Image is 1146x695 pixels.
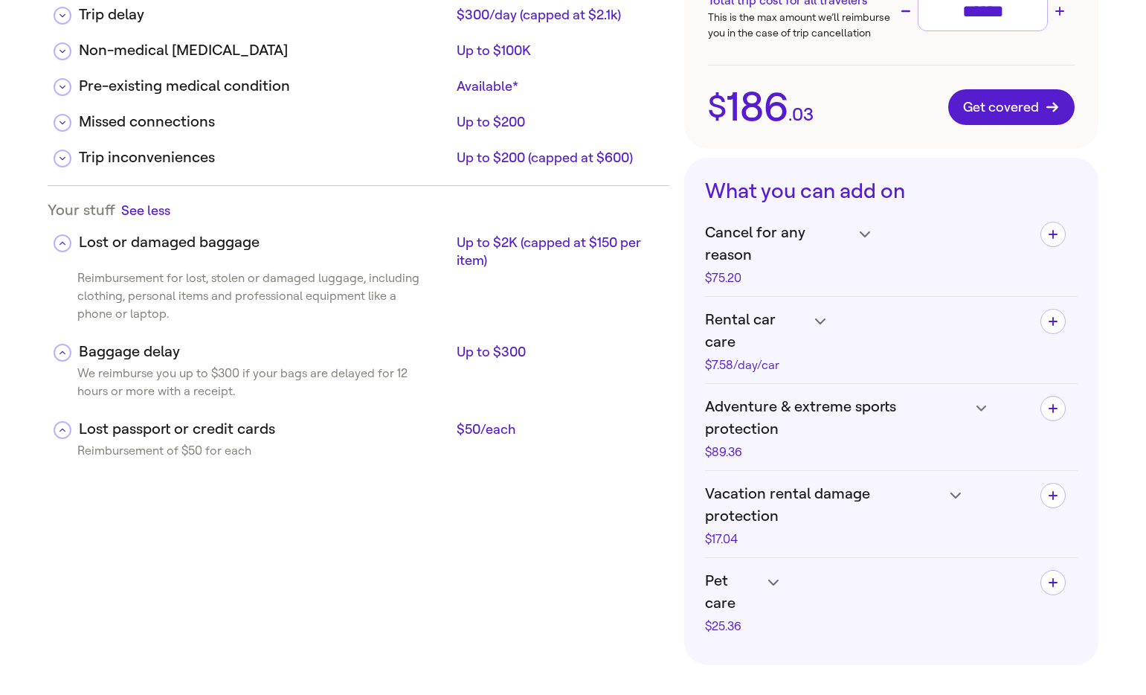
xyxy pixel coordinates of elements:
div: Up to $100K [457,42,657,60]
span: . [788,106,792,124]
h4: Pet care$25.36 [705,570,1028,632]
div: Trip inconveniencesUp to $200 (capped at $600) [48,135,669,170]
div: Lost passport or credit cards$50/each [48,406,669,442]
button: Add [1040,309,1066,334]
span: Pet care [705,570,761,615]
div: Lost or damaged baggageUp to $2K (capped at $150 per item) [48,220,669,269]
div: Lost or damaged baggage [79,231,451,254]
div: Up to $300 [457,343,657,361]
button: Get covered [948,89,1075,125]
div: Trip inconveniences [79,147,451,169]
div: Trip delay [79,4,451,26]
p: This is the max amount we’ll reimburse you in the case of trip cancellation [708,10,892,41]
h4: Adventure & extreme sports protection$89.36 [705,396,1028,458]
div: Non-medical [MEDICAL_DATA]Up to $100K [48,28,669,63]
div: $89.36 [705,446,969,458]
div: $25.36 [705,621,761,632]
span: /day/car [733,358,779,372]
div: $7.58 [705,359,808,371]
button: Add [1040,483,1066,508]
span: Adventure & extreme sports protection [705,396,969,441]
div: Available* [457,77,657,95]
div: We reimburse you up to $300 if your bags are delayed for 12 hours or more with a receipt. [48,365,420,406]
span: Get covered [963,100,1060,115]
div: Your stuff [48,201,669,220]
span: Vacation rental damage protection [705,483,943,528]
div: $300/day (capped at $2.1k) [457,6,657,24]
span: Cancel for any reason [705,222,852,266]
h4: Rental car care$7.58/day/car [705,309,1028,371]
div: Baggage delay [79,341,451,363]
button: See less [121,201,170,220]
div: Missed connections [79,111,451,133]
div: $75.20 [705,272,852,284]
h4: Vacation rental damage protection$17.04 [705,483,1028,545]
div: Reimbursement for lost, stolen or damaged luggage, including clothing, personal items and profess... [48,269,420,329]
div: Pre-existing medical condition [79,75,451,97]
span: 03 [792,106,814,124]
div: Lost passport or credit cards [79,418,451,441]
button: Add [1040,570,1066,595]
div: Up to $200 (capped at $600) [457,149,657,167]
div: $50/each [457,420,657,438]
button: Add [1040,396,1066,421]
div: Reimbursement of $50 for each [48,442,251,466]
h3: What you can add on [705,179,1078,204]
button: Increase trip cost [1051,2,1069,20]
span: Rental car care [705,309,808,353]
div: Up to $200 [457,113,657,131]
div: Non-medical [MEDICAL_DATA] [79,39,451,62]
span: 186 [727,87,788,127]
div: Pre-existing medical conditionAvailable* [48,63,669,99]
div: Up to $2K (capped at $150 per item) [457,234,657,269]
button: Add [1040,222,1066,247]
div: Missed connectionsUp to $200 [48,99,669,135]
span: $ [708,92,727,123]
h4: Cancel for any reason$75.20 [705,222,1028,284]
button: Decrease trip cost [897,2,915,20]
div: $17.04 [705,534,943,545]
div: Baggage delayUp to $300 [48,329,669,365]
